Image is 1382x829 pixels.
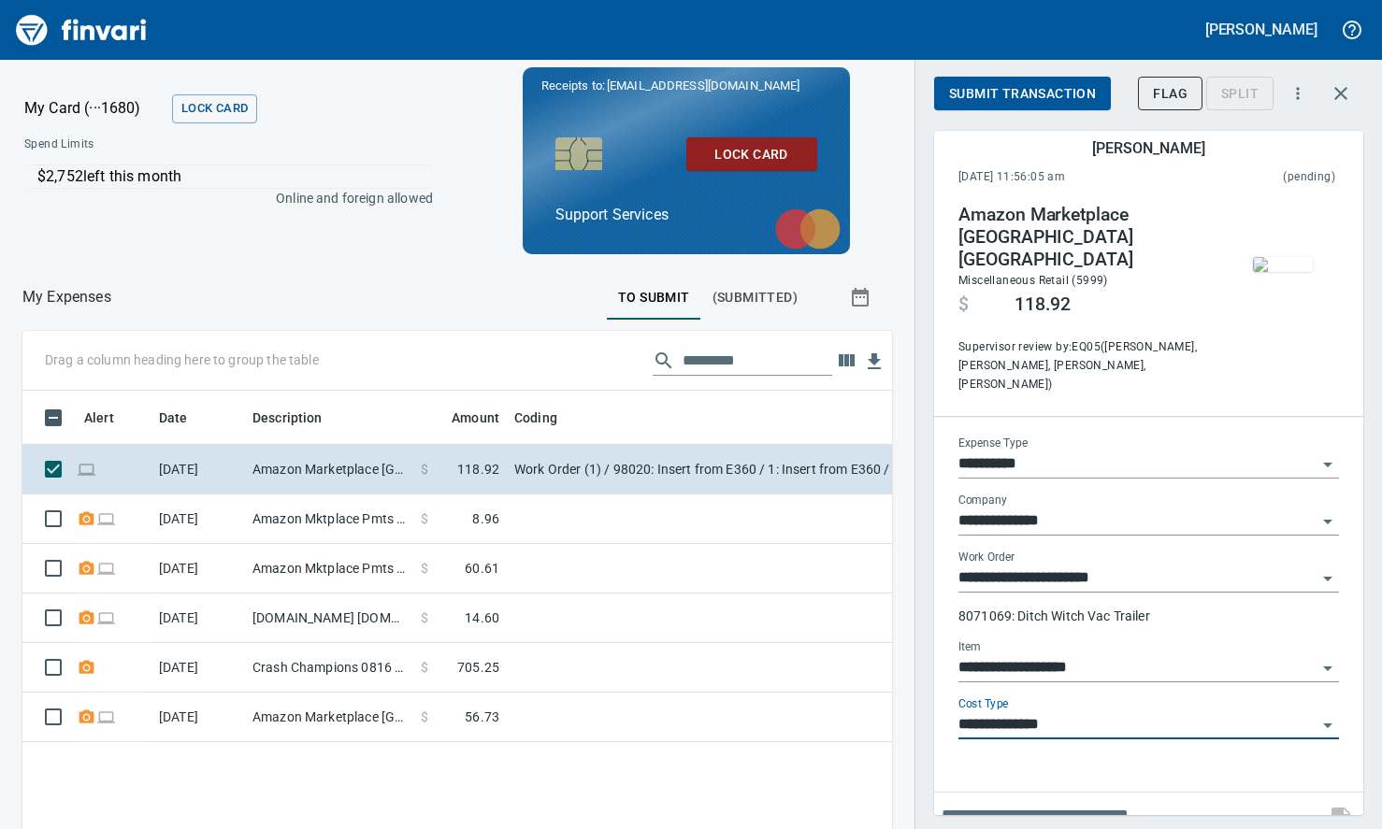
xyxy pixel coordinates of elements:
p: My Card (···1680) [24,97,165,120]
span: This charge has not been settled by the merchant yet. This usually takes a couple of days but in ... [1174,168,1335,187]
td: Crash Champions 0816 - [GEOGRAPHIC_DATA] [GEOGRAPHIC_DATA] [245,643,413,693]
span: 705.25 [457,658,499,677]
td: [DATE] [151,544,245,593]
span: Lock Card [181,98,248,120]
span: Supervisor review by: EQ05 ([PERSON_NAME], [PERSON_NAME], [PERSON_NAME], [PERSON_NAME]) [958,338,1213,394]
span: Submit Transaction [949,82,1096,106]
span: Lock Card [701,143,802,166]
span: Receipt Required [77,562,96,574]
button: Download Table [860,348,888,376]
h4: Amazon Marketplace [GEOGRAPHIC_DATA] [GEOGRAPHIC_DATA] [958,204,1213,271]
label: Cost Type [958,698,1009,709]
span: Miscellaneous Retail (5999) [958,274,1108,287]
img: Finvari [11,7,151,52]
td: Amazon Marketplace [GEOGRAPHIC_DATA] [GEOGRAPHIC_DATA] [245,445,413,494]
img: receipts%2Ftapani%2F2025-08-26%2F9mFQdhIF8zLowLGbDphOVZksN8b2__zJGXCKAw5SVqxEKdy3ik_thumb.png [1253,257,1313,272]
p: $2,752 left this month [37,165,430,188]
span: Receipt Required [77,611,96,623]
span: Receipt Required [77,512,96,524]
span: Spend Limits [24,136,262,154]
td: [DATE] [151,445,245,494]
button: [PERSON_NAME] [1201,15,1322,44]
span: $ [421,509,428,528]
span: Alert [84,407,138,429]
button: Open [1315,712,1341,738]
span: Coding [514,407,557,429]
span: $ [421,708,428,726]
span: Flag [1153,82,1188,106]
span: To Submit [618,286,690,309]
button: Lock Card [172,94,257,123]
div: Transaction still pending, cannot split yet. It usually takes 2-3 days for a merchant to settle a... [1206,84,1274,100]
span: Receipt Required [77,710,96,722]
td: [DATE] [151,593,245,643]
button: Open [1315,451,1341,478]
span: $ [421,559,428,578]
span: $ [421,608,428,627]
button: Close transaction [1318,71,1363,116]
span: Online transaction [96,611,116,623]
label: Work Order [958,551,1015,563]
span: Online transaction [77,463,96,475]
button: Open [1315,508,1341,535]
p: Drag a column heading here to group the table [45,350,319,369]
span: [DATE] 11:56:05 am [958,168,1174,187]
button: Show transactions within a particular date range [832,275,892,320]
label: Item [958,641,981,652]
span: 8.96 [472,509,499,528]
td: [DATE] [151,494,245,544]
span: Description [252,407,347,429]
span: Amount [452,407,499,429]
p: My Expenses [22,286,111,308]
span: Date [159,407,188,429]
p: Receipts to: [541,77,831,95]
td: Amazon Marketplace [GEOGRAPHIC_DATA] [GEOGRAPHIC_DATA] [245,693,413,742]
td: Amazon Mktplace Pmts [DOMAIN_NAME][URL] WA [245,544,413,593]
span: Online transaction [96,562,116,574]
button: More [1277,73,1318,114]
span: Date [159,407,212,429]
span: $ [958,293,969,316]
p: 8071069: Ditch Witch Vac Trailer [958,607,1339,625]
span: Online transaction [96,710,116,722]
button: Lock Card [686,137,817,172]
td: [DATE] [151,643,245,693]
img: mastercard.svg [766,199,850,259]
span: 56.73 [465,708,499,726]
td: Work Order (1) / 98020: Insert from E360 / 1: Insert from E360 / 2: Parts/Other [507,445,974,494]
span: 60.61 [465,559,499,578]
span: 118.92 [457,460,499,479]
button: Flag [1138,77,1202,111]
span: (Submitted) [713,286,798,309]
p: Support Services [555,204,817,226]
h5: [PERSON_NAME] [1092,138,1204,158]
td: [DOMAIN_NAME] [DOMAIN_NAME][URL] WA [245,593,413,643]
span: $ [421,460,428,479]
p: Online and foreign allowed [9,189,433,207]
button: Open [1315,565,1341,592]
span: [EMAIL_ADDRESS][DOMAIN_NAME] [605,77,801,94]
label: Expense Type [958,437,1028,449]
h5: [PERSON_NAME] [1205,20,1317,39]
td: Amazon Mktplace Pmts [DOMAIN_NAME][URL] WA [245,494,413,544]
span: Coding [514,407,582,429]
span: 118.92 [1015,293,1071,316]
label: Company [958,494,1007,506]
span: Receipt Required [77,661,96,673]
td: [DATE] [151,693,245,742]
span: Online transaction [96,512,116,524]
span: Description [252,407,323,429]
button: Open [1315,655,1341,681]
span: Alert [84,407,114,429]
span: Amount [427,407,499,429]
button: Submit Transaction [934,77,1111,111]
span: 14.60 [465,608,499,627]
nav: breadcrumb [22,286,111,308]
span: $ [421,658,428,677]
